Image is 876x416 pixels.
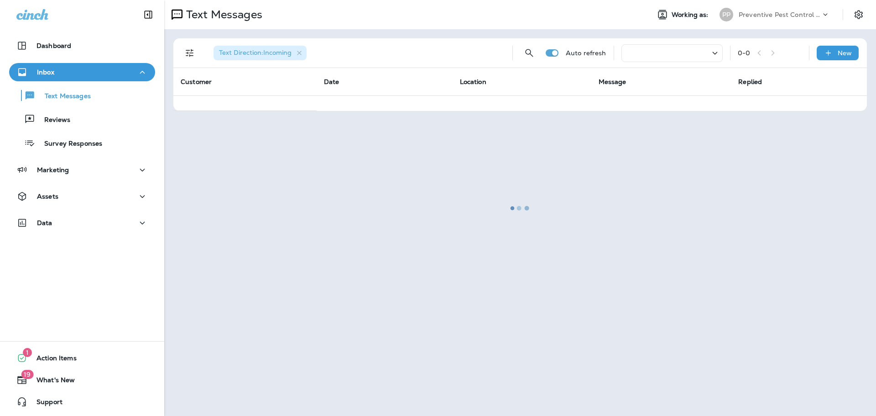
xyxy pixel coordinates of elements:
button: 19What's New [9,371,155,389]
button: Support [9,393,155,411]
p: Dashboard [36,42,71,49]
span: Support [27,398,63,409]
button: Data [9,214,155,232]
p: Assets [37,193,58,200]
p: Marketing [37,166,69,174]
span: Action Items [27,354,77,365]
button: Survey Responses [9,133,155,153]
button: 1Action Items [9,349,155,367]
span: 19 [21,370,33,379]
button: Text Messages [9,86,155,105]
p: Data [37,219,52,226]
button: Reviews [9,110,155,129]
p: New [838,49,852,57]
p: Text Messages [36,92,91,101]
p: Inbox [37,68,54,76]
button: Dashboard [9,37,155,55]
p: Survey Responses [35,140,102,148]
button: Collapse Sidebar [136,5,161,24]
span: 1 [23,348,32,357]
button: Assets [9,187,155,205]
p: Reviews [35,116,70,125]
button: Marketing [9,161,155,179]
span: What's New [27,376,75,387]
button: Inbox [9,63,155,81]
